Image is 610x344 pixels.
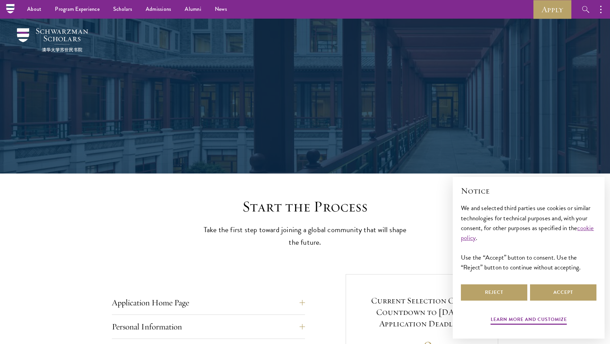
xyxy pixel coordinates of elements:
div: We and selected third parties use cookies or similar technologies for technical purposes and, wit... [461,203,596,272]
h2: Start the Process [200,197,410,216]
img: Schwarzman Scholars [17,28,88,52]
p: Take the first step toward joining a global community that will shape the future. [200,224,410,249]
button: Accept [530,284,596,301]
button: Application Home Page [112,295,305,311]
a: cookie policy [461,223,594,243]
button: Personal Information [112,319,305,335]
button: Reject [461,284,527,301]
button: Learn more and customize [491,315,567,326]
h2: Notice [461,185,596,197]
h5: Current Selection Cycle: Countdown to [DATE] Application Deadline [365,295,479,329]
